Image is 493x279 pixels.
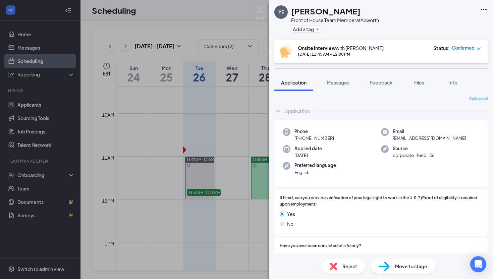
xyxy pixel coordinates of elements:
span: down [476,46,481,51]
span: Phone [294,128,334,135]
span: Yes [287,210,295,218]
span: Move to stage [395,263,427,270]
svg: Plus [315,27,319,31]
span: [EMAIL_ADDRESS][DOMAIN_NAME] [393,135,466,142]
div: Status : [433,45,450,51]
span: Info [448,79,457,86]
span: If hired, can you provide verification of your legal right to work in the U.S.? (Proof of eligibi... [280,195,482,208]
svg: Ellipses [480,5,488,13]
span: Messages [327,79,349,86]
span: [PHONE_NUMBER] [294,135,334,142]
div: Open Intercom Messenger [470,256,486,272]
button: PlusAdd a tag [291,25,321,33]
span: Feedback [370,79,392,86]
span: No [287,220,293,228]
div: YE [278,9,284,15]
h1: [PERSON_NAME] [291,5,361,17]
span: Files [414,79,424,86]
span: [DATE] [294,152,322,159]
svg: ChevronUp [274,107,282,115]
div: [DATE] 11:45 AM - 12:00 PM [298,51,384,57]
span: Collapse all [469,96,488,102]
div: Front of House Team Member at Acworth [291,17,379,23]
span: English [294,169,336,176]
div: Application [285,108,310,114]
span: Have you ever been convicted of a felony? [280,243,361,249]
span: Yes [287,252,295,259]
span: corporate_feed_36 [393,152,435,159]
span: Applied date [294,145,322,152]
span: Preferred language [294,162,336,169]
div: with [PERSON_NAME] [298,45,384,51]
span: Reject [342,263,357,270]
span: Source [393,145,435,152]
b: Onsite Interview [298,45,336,51]
span: Email [393,128,466,135]
span: Application [281,79,307,86]
span: Confirmed [452,45,475,51]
